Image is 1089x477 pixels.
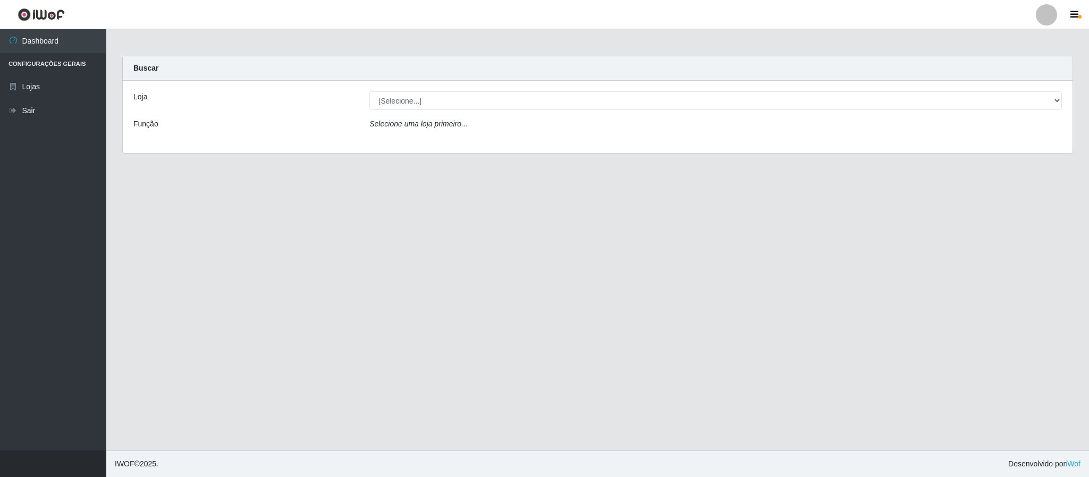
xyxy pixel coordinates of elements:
[1008,458,1080,470] span: Desenvolvido por
[18,8,65,21] img: CoreUI Logo
[369,120,467,128] i: Selecione uma loja primeiro...
[133,91,147,103] label: Loja
[133,64,158,72] strong: Buscar
[1066,459,1080,468] a: iWof
[115,458,158,470] span: © 2025 .
[115,459,134,468] span: IWOF
[133,118,158,130] label: Função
